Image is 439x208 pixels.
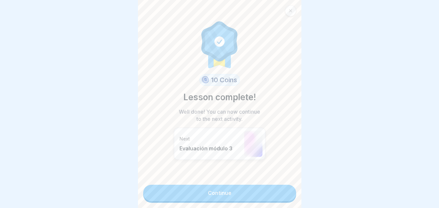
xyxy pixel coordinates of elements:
[200,75,210,85] img: coin.svg
[199,74,240,86] div: 10 Coins
[198,20,242,69] img: completion.svg
[183,91,256,104] p: Lesson complete!
[177,108,262,123] p: Well done! You can now continue to the next activity.
[179,145,241,152] p: Evaluación módulo 3
[179,136,241,142] p: Next
[143,185,296,201] a: Continue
